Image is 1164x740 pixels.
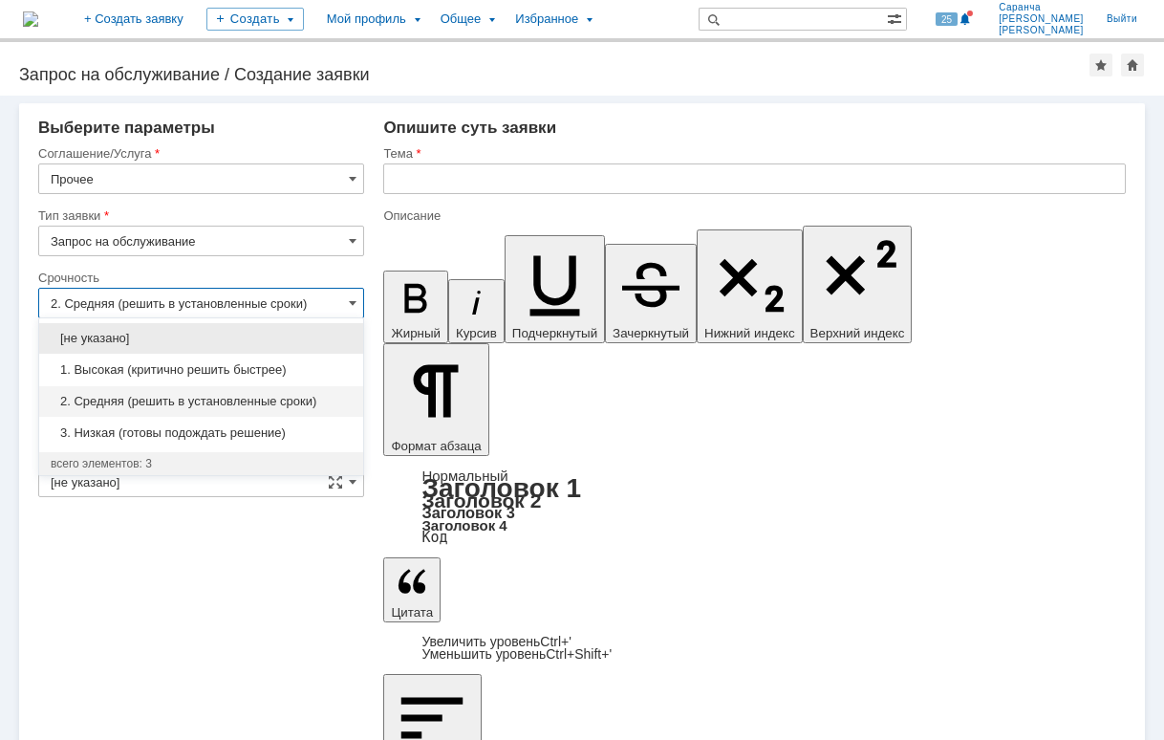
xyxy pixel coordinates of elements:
[383,469,1126,544] div: Формат абзаца
[448,279,505,343] button: Курсив
[421,529,447,546] a: Код
[421,634,571,649] a: Increase
[421,517,507,533] a: Заголовок 4
[605,244,697,343] button: Зачеркнутый
[887,9,906,27] span: Расширенный поиск
[38,119,215,137] span: Выберите параметры
[38,209,360,222] div: Тип заявки
[456,326,497,340] span: Курсив
[383,636,1126,661] div: Цитата
[421,646,612,662] a: Decrease
[505,235,605,343] button: Подчеркнутый
[540,634,571,649] span: Ctrl+'
[383,557,441,622] button: Цитата
[999,25,1084,36] span: [PERSON_NAME]
[51,456,352,471] div: всего элементов: 3
[421,473,581,503] a: Заголовок 1
[51,394,352,409] span: 2. Средняя (решить в установленные сроки)
[697,229,803,343] button: Нижний индекс
[391,439,481,453] span: Формат абзаца
[38,147,360,160] div: Соглашение/Услуга
[23,11,38,27] img: logo
[1089,54,1112,76] div: Добавить в избранное
[613,326,689,340] span: Зачеркнутый
[391,326,441,340] span: Жирный
[999,2,1084,13] span: Саранча
[38,272,360,284] div: Срочность
[206,8,304,31] div: Создать
[383,343,488,456] button: Формат абзаца
[512,326,597,340] span: Подчеркнутый
[810,326,905,340] span: Верхний индекс
[383,119,556,137] span: Опишите суть заявки
[51,331,352,346] span: [не указано]
[383,147,1122,160] div: Тема
[704,326,795,340] span: Нижний индекс
[999,13,1084,25] span: [PERSON_NAME]
[421,468,507,484] a: Нормальный
[328,474,343,490] span: Сложная форма
[936,12,958,26] span: 25
[383,209,1122,222] div: Описание
[421,504,514,521] a: Заголовок 3
[19,65,1089,84] div: Запрос на обслуживание / Создание заявки
[383,271,448,343] button: Жирный
[391,605,433,620] span: Цитата
[421,490,541,511] a: Заголовок 2
[51,362,352,378] span: 1. Высокая (критично решить быстрее)
[1121,54,1144,76] div: Сделать домашней страницей
[546,646,612,662] span: Ctrl+Shift+'
[51,425,352,441] span: 3. Низкая (готовы подождать решение)
[23,11,38,27] a: Перейти на домашнюю страницу
[803,226,913,343] button: Верхний индекс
